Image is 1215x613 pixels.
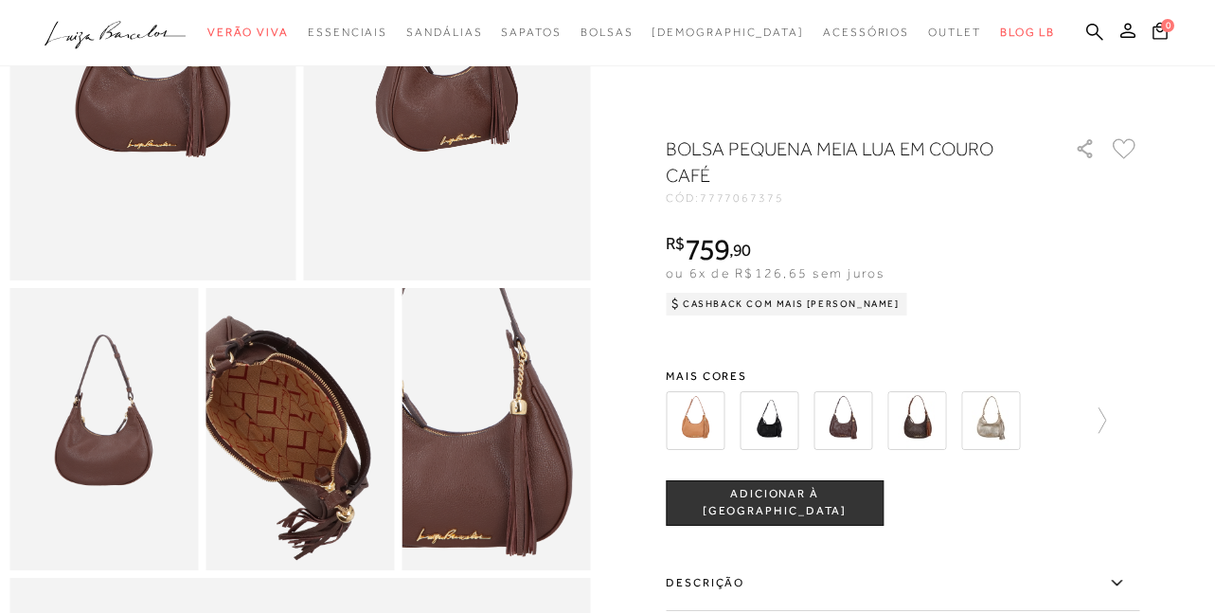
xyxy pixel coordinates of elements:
img: BOLSA BAGUETE MEIA LUA EM COURO CARAMELO PEQUENA [666,391,724,450]
span: Bolsas [581,26,634,39]
i: , [729,242,751,259]
span: Acessórios [823,26,909,39]
h1: BOLSA PEQUENA MEIA LUA EM COURO CAFÉ [666,135,1021,189]
span: ADICIONAR À [GEOGRAPHIC_DATA] [667,486,883,519]
a: noSubCategoriesText [652,15,804,50]
span: Sandálias [406,26,482,39]
span: [DEMOGRAPHIC_DATA] [652,26,804,39]
button: ADICIONAR À [GEOGRAPHIC_DATA] [666,480,884,526]
span: 90 [733,240,751,260]
span: Essenciais [308,26,387,39]
div: Cashback com Mais [PERSON_NAME] [666,293,907,316]
a: BLOG LB [1000,15,1055,50]
i: R$ [666,235,685,252]
div: CÓD: [666,192,1045,204]
span: 759 [685,232,729,266]
a: noSubCategoriesText [501,15,561,50]
a: noSubCategoriesText [581,15,634,50]
button: 0 [1147,21,1173,46]
span: Verão Viva [207,26,289,39]
a: noSubCategoriesText [207,15,289,50]
img: image [402,288,590,571]
label: Descrição [666,556,1139,611]
img: BOLSA BAGUETE MEIA LUA EM COURO PRETO PEQUENA [740,391,798,450]
a: noSubCategoriesText [823,15,909,50]
img: BOLSA PEQUENA MEIA LUA DOURADA [961,391,1020,450]
a: noSubCategoriesText [308,15,387,50]
a: noSubCategoriesText [406,15,482,50]
span: Outlet [928,26,981,39]
span: ou 6x de R$126,65 sem juros [666,265,884,280]
span: 7777067375 [700,191,784,205]
span: 0 [1161,19,1174,32]
img: image [9,288,198,571]
img: BOLSA PEQUENA MEIA LUA CARAMELO [887,391,946,450]
span: Sapatos [501,26,561,39]
a: noSubCategoriesText [928,15,981,50]
span: Mais cores [666,370,1139,382]
img: BOLSA BAGUETE MEIA LUA EM COURO VERNIZ CAFÉ PEQUENA [813,391,872,450]
span: BLOG LB [1000,26,1055,39]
